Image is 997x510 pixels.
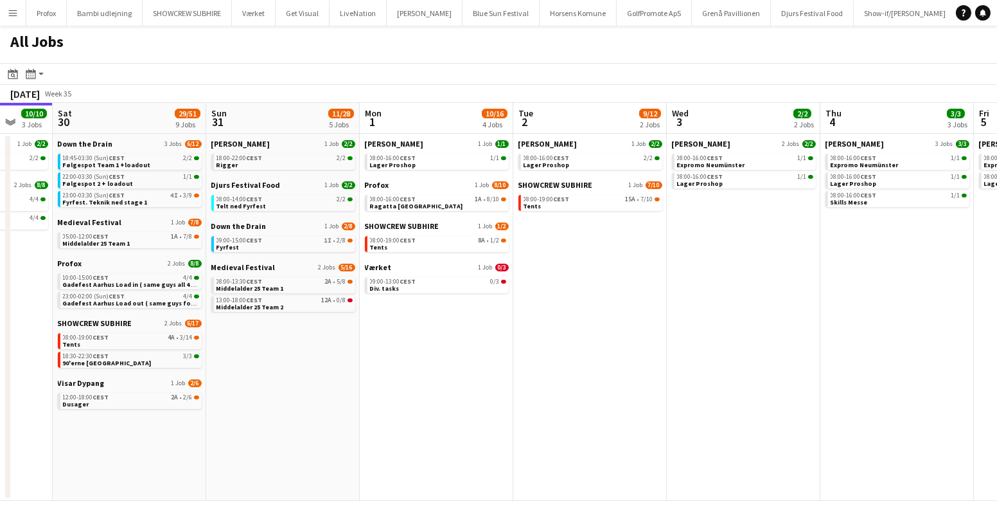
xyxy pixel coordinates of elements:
[342,181,355,189] span: 2/2
[58,107,72,119] span: Sat
[216,237,263,244] span: 09:00-15:00
[168,334,175,341] span: 4A
[211,262,355,272] a: Medieval Festival2 Jobs5/16
[979,107,989,119] span: Fri
[339,264,355,271] span: 5/16
[58,318,202,328] a: SHOWCREW SUBHIRE2 Jobs6/17
[63,192,199,199] div: •
[491,155,500,161] span: 1/1
[319,264,336,271] span: 2 Jobs
[211,221,267,231] span: Down the Drain
[370,278,416,285] span: 09:00-13:00
[400,195,416,203] span: CEST
[10,87,40,100] div: [DATE]
[936,140,953,148] span: 3 Jobs
[524,161,570,169] span: Lager Proshop
[861,154,877,162] span: CEST
[524,154,660,168] a: 08:00-16:00CEST2/2Lager Proshop
[63,340,81,349] span: Tents
[629,181,643,189] span: 1 Job
[58,217,202,259] div: Medieval Festival1 Job7/805:00-12:00CEST1A•7/8Middelalder 25 Team 1
[63,334,199,341] div: •
[793,109,811,118] span: 2/2
[365,262,392,272] span: Værket
[93,232,109,241] span: CEST
[58,259,82,268] span: Profox
[63,233,109,240] span: 05:00-12:00
[216,277,353,292] a: 08:00-13:30CEST2A•5/8Middelalder 25 Team 1
[501,156,506,160] span: 1/1
[109,172,125,181] span: CEST
[365,262,509,296] div: Værket1 Job0/309:00-13:00CEST0/3Div. tasks
[951,155,960,161] span: 1/1
[554,195,570,203] span: CEST
[211,107,227,119] span: Sun
[831,179,877,188] span: Lager Proshop
[639,109,661,118] span: 9/12
[365,262,509,272] a: Værket1 Job0/3
[42,89,75,98] span: Week 35
[861,191,877,199] span: CEST
[184,155,193,161] span: 2/2
[808,156,813,160] span: 1/1
[626,196,636,203] span: 15A
[962,175,967,179] span: 1/1
[63,161,151,169] span: Følgespot Team 1 +loadout
[175,120,200,129] div: 9 Jobs
[63,233,199,240] div: •
[348,156,353,160] span: 2/2
[518,180,662,214] div: SHOWCREW SUBHIRE1 Job7/1008:00-19:00CEST15A•7/10Tents
[370,237,416,244] span: 08:00-19:00
[632,140,646,148] span: 1 Job
[655,156,660,160] span: 2/2
[365,221,509,231] a: SHOWCREW SUBHIRE1 Job1/2
[370,237,506,244] div: •
[194,175,199,179] span: 1/1
[370,155,416,161] span: 08:00-16:00
[482,120,507,129] div: 4 Jobs
[172,394,179,401] span: 2A
[247,236,263,244] span: CEST
[109,154,125,162] span: CEST
[63,353,109,360] span: 18:30-22:30
[165,140,182,148] span: 3 Jobs
[216,161,238,169] span: Rigger
[337,196,346,203] span: 2/2
[18,140,32,148] span: 1 Job
[501,239,506,242] span: 1/2
[951,174,960,180] span: 1/1
[216,195,353,210] a: 08:00-14:00CEST2/2Telt ned Fyrfest
[782,140,800,148] span: 2 Jobs
[58,378,202,388] a: Visar Dypang1 Job2/6
[63,393,199,408] a: 12:00-18:00CEST2A•2/6Dusager
[216,196,263,203] span: 08:00-14:00
[692,1,771,26] button: Grenå Pavillionen
[58,217,202,227] a: Medieval Festival1 Job7/8
[194,156,199,160] span: 2/2
[387,1,463,26] button: [PERSON_NAME]
[322,297,332,304] span: 12A
[185,320,202,327] span: 6/17
[524,196,660,203] div: •
[58,139,113,149] span: Down the Drain
[370,236,506,251] a: 08:00-19:00CEST8A•1/2Tents
[35,140,48,148] span: 2/2
[677,172,813,187] a: 08:00-16:00CEST1/1Lager Proshop
[175,109,200,118] span: 29/51
[649,140,662,148] span: 2/2
[365,221,509,262] div: SHOWCREW SUBHIRE1 Job1/208:00-19:00CEST8A•1/2Tents
[495,223,509,230] span: 1/2
[798,155,807,161] span: 1/1
[370,195,506,210] a: 08:00-16:00CEST1A•8/10Ragatta [GEOGRAPHIC_DATA]
[825,139,885,149] span: Danny Black Luna
[58,318,132,328] span: SHOWCREW SUBHIRE
[518,139,662,149] a: [PERSON_NAME]1 Job2/2
[831,191,967,206] a: 08:00-16:00CEST1/1Skills Messe
[491,237,500,244] span: 1/2
[216,154,353,168] a: 18:00-22:00CEST2/2Rigger
[184,192,193,199] span: 3/9
[948,120,967,129] div: 3 Jobs
[516,114,533,129] span: 2
[168,260,186,268] span: 2 Jobs
[22,120,46,129] div: 3 Jobs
